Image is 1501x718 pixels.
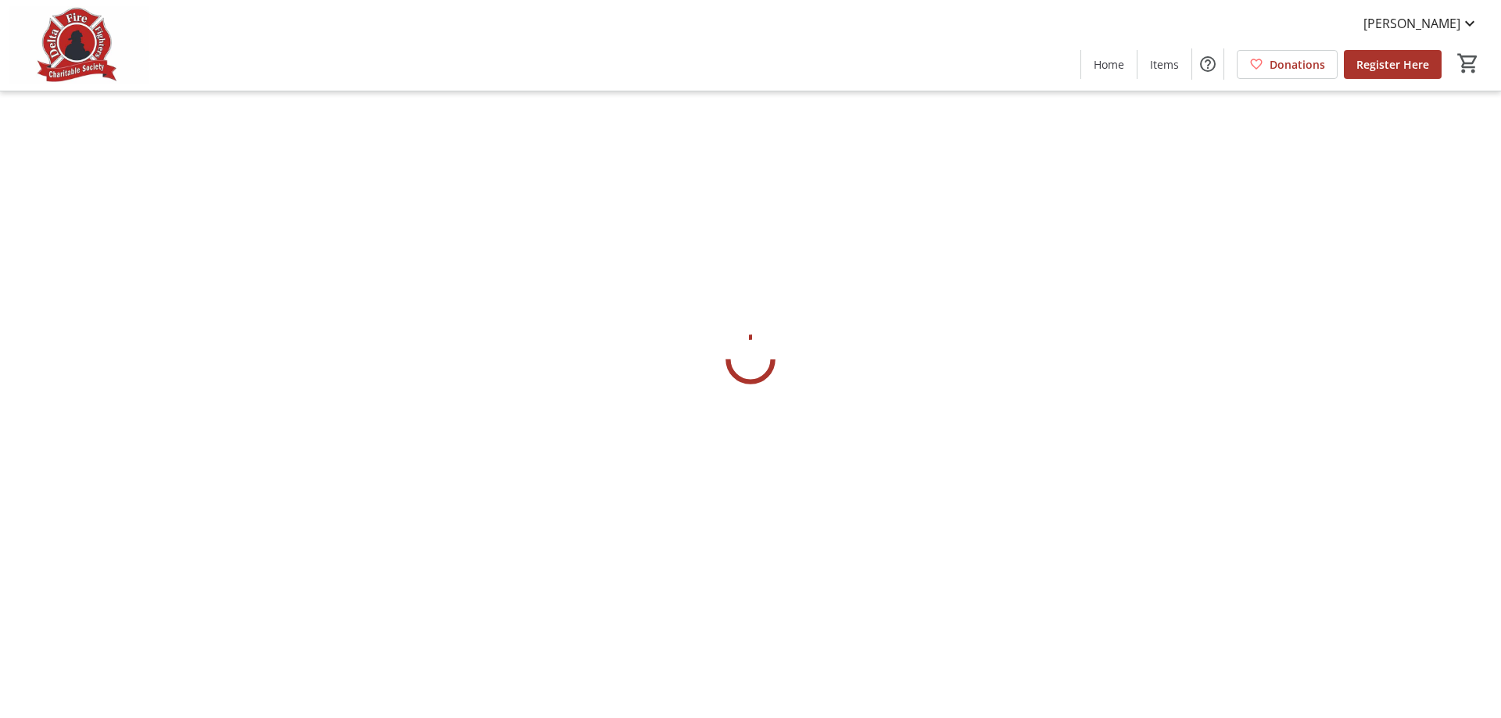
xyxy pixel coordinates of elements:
[1081,50,1137,79] a: Home
[1356,56,1429,73] span: Register Here
[1094,56,1124,73] span: Home
[1363,14,1460,33] span: [PERSON_NAME]
[1237,50,1338,79] a: Donations
[1137,50,1191,79] a: Items
[9,6,149,84] img: Delta Firefighters Charitable Society's Logo
[1344,50,1442,79] a: Register Here
[1270,56,1325,73] span: Donations
[1351,11,1492,36] button: [PERSON_NAME]
[1150,56,1179,73] span: Items
[1454,49,1482,77] button: Cart
[1192,48,1223,80] button: Help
